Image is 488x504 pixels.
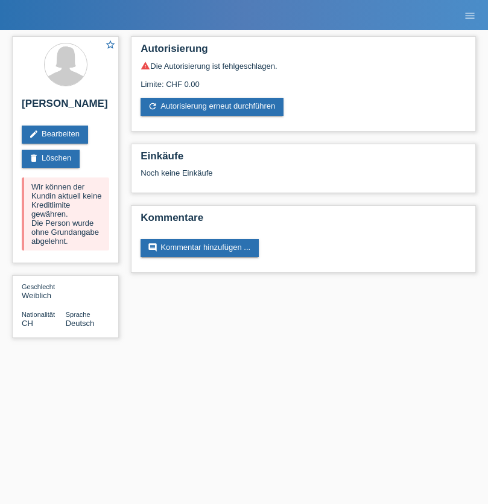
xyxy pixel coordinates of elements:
h2: Einkäufe [141,150,466,168]
h2: [PERSON_NAME] [22,98,109,116]
i: edit [29,129,39,139]
i: menu [464,10,476,22]
a: menu [458,11,482,19]
a: star_border [105,39,116,52]
span: Geschlecht [22,283,55,290]
a: editBearbeiten [22,126,88,144]
h2: Autorisierung [141,43,466,61]
i: refresh [148,101,157,111]
span: Sprache [66,311,90,318]
div: Die Autorisierung ist fehlgeschlagen. [141,61,466,71]
i: delete [29,153,39,163]
a: commentKommentar hinzufügen ... [141,239,259,257]
div: Limite: CHF 0.00 [141,71,466,89]
i: star_border [105,39,116,50]
h2: Kommentare [141,212,466,230]
i: comment [148,243,157,252]
div: Noch keine Einkäufe [141,168,466,187]
span: Nationalität [22,311,55,318]
span: Deutsch [66,319,95,328]
span: Schweiz [22,319,33,328]
a: refreshAutorisierung erneut durchführen [141,98,284,116]
div: Wir können der Kundin aktuell keine Kreditlimite gewähren. Die Person wurde ohne Grundangabe abge... [22,177,109,250]
i: warning [141,61,150,71]
a: deleteLöschen [22,150,80,168]
div: Weiblich [22,282,66,300]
